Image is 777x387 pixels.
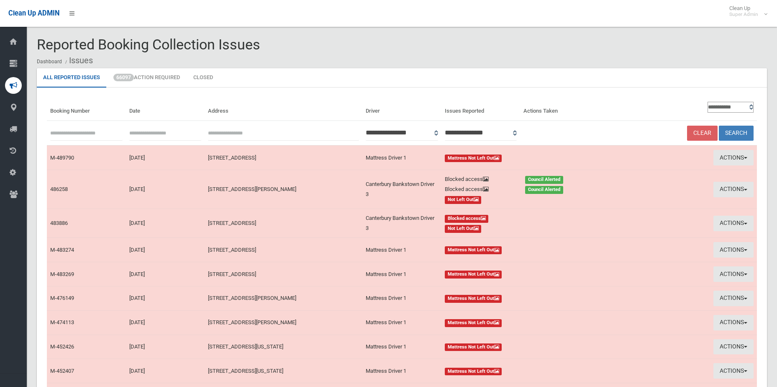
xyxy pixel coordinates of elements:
span: Blocked access [445,215,489,223]
span: Mattress Not Left Out [445,155,502,163]
small: Super Admin [729,11,758,18]
th: Issues Reported [441,98,521,121]
a: M-489790 [50,155,74,161]
span: Council Alerted [525,186,563,194]
a: Mattress Not Left Out [445,269,596,279]
span: Council Alerted [525,176,563,184]
a: Mattress Not Left Out [445,153,596,163]
a: Blocked access Not Left Out [445,213,596,233]
button: Actions [713,242,754,258]
li: Issues [63,53,93,68]
button: Actions [713,216,754,231]
span: Clean Up [725,5,767,18]
a: M-483274 [50,247,74,253]
td: [DATE] [126,170,205,209]
a: Mattress Not Left Out [445,366,596,376]
button: Actions [713,363,754,379]
div: Blocked access [440,174,521,184]
a: M-483269 [50,271,74,277]
td: Canterbury Bankstown Driver 3 [362,170,441,209]
th: Driver [362,98,441,121]
td: Canterbury Bankstown Driver 3 [362,209,441,238]
td: [DATE] [126,286,205,310]
button: Actions [713,266,754,282]
button: Actions [713,315,754,330]
td: [DATE] [126,145,205,170]
td: [STREET_ADDRESS][PERSON_NAME] [205,170,362,209]
span: Mattress Not Left Out [445,368,502,376]
span: Not Left Out [445,225,482,233]
a: M-452407 [50,368,74,374]
a: Mattress Not Left Out [445,245,596,255]
button: Actions [713,150,754,165]
a: M-474113 [50,319,74,325]
a: Dashboard [37,59,62,64]
span: Mattress Not Left Out [445,343,502,351]
span: 66097 [113,74,134,81]
th: Address [205,98,362,121]
td: Mattress Driver 1 [362,310,441,335]
th: Actions Taken [520,98,599,121]
td: [DATE] [126,262,205,286]
a: 66097Action Required [107,68,186,88]
td: Mattress Driver 1 [362,335,441,359]
button: Actions [713,182,754,197]
td: [STREET_ADDRESS][US_STATE] [205,359,362,383]
a: Closed [187,68,219,88]
button: Search [719,126,754,141]
a: M-452426 [50,343,74,350]
a: Mattress Not Left Out [445,342,596,352]
th: Booking Number [47,98,126,121]
td: [STREET_ADDRESS][PERSON_NAME] [205,286,362,310]
td: [DATE] [126,310,205,335]
span: Not Left Out [445,196,482,204]
td: Mattress Driver 1 [362,145,441,170]
a: 483886 [50,220,68,226]
td: [STREET_ADDRESS][PERSON_NAME] [205,310,362,335]
td: [STREET_ADDRESS] [205,145,362,170]
button: Actions [713,339,754,355]
span: Mattress Not Left Out [445,319,502,327]
td: [DATE] [126,209,205,238]
a: All Reported Issues [37,68,106,88]
td: Mattress Driver 1 [362,262,441,286]
td: [STREET_ADDRESS] [205,238,362,262]
a: Mattress Not Left Out [445,317,596,328]
a: Blocked access Council Alerted Blocked access Council Alerted Not Left Out [445,174,596,204]
span: Mattress Not Left Out [445,295,502,303]
span: Mattress Not Left Out [445,271,502,279]
span: Mattress Not Left Out [445,246,502,254]
td: [STREET_ADDRESS] [205,262,362,286]
td: Mattress Driver 1 [362,359,441,383]
td: [STREET_ADDRESS][US_STATE] [205,335,362,359]
th: Date [126,98,205,121]
button: Actions [713,291,754,306]
td: [DATE] [126,359,205,383]
td: [DATE] [126,238,205,262]
a: M-476149 [50,295,74,301]
a: 486258 [50,186,68,192]
td: Mattress Driver 1 [362,238,441,262]
a: Mattress Not Left Out [445,293,596,303]
span: Reported Booking Collection Issues [37,36,260,53]
span: Clean Up ADMIN [8,9,59,17]
td: [STREET_ADDRESS] [205,209,362,238]
div: Blocked access [440,184,521,194]
td: Mattress Driver 1 [362,286,441,310]
td: [DATE] [126,335,205,359]
a: Clear [687,126,718,141]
